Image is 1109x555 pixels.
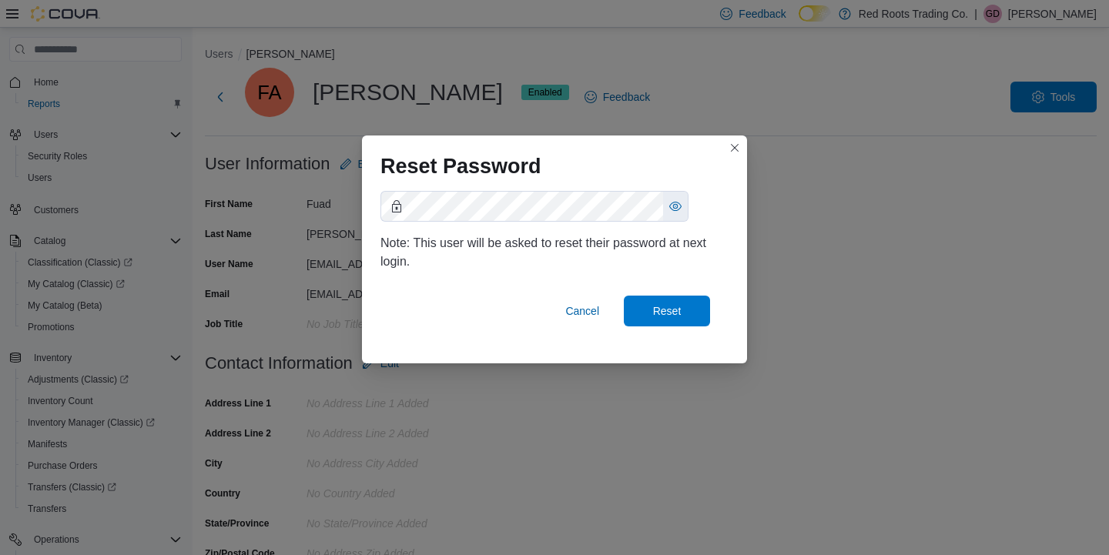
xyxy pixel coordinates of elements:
[725,139,744,157] button: Closes this modal window
[380,234,729,271] div: Note: This user will be asked to reset their password at next login.
[653,303,682,319] span: Reset
[380,154,541,179] h1: Reset Password
[565,303,599,319] span: Cancel
[624,296,710,326] button: Reset
[559,296,605,326] button: Cancel
[663,192,688,221] button: Show password as plain text. Note: this will visually expose your password on the screen.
